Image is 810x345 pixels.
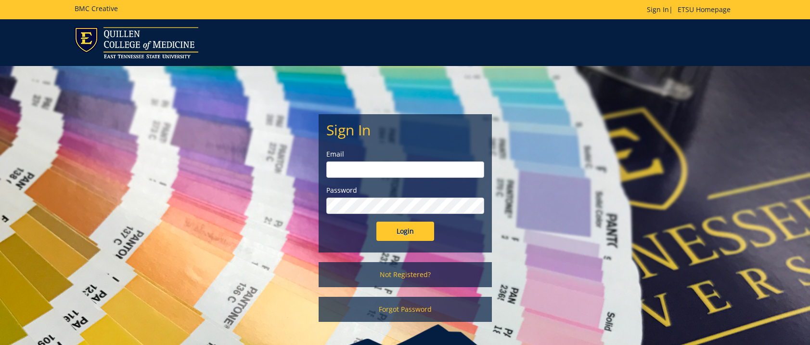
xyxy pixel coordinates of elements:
a: ETSU Homepage [673,5,735,14]
label: Password [326,186,484,195]
h2: Sign In [326,122,484,138]
a: Not Registered? [319,262,492,287]
img: ETSU logo [75,27,198,58]
label: Email [326,149,484,159]
input: Login [376,222,434,241]
p: | [647,5,735,14]
a: Forgot Password [319,297,492,322]
h5: BMC Creative [75,5,118,12]
a: Sign In [647,5,669,14]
